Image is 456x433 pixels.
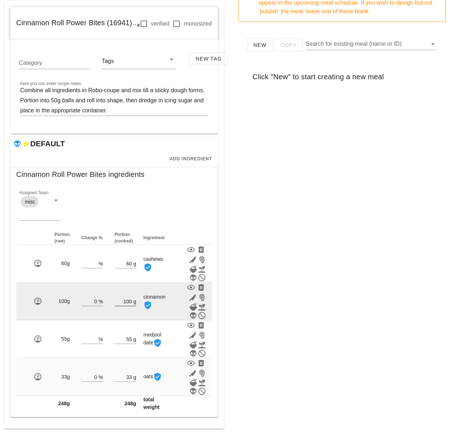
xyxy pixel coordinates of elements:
div: % [97,372,103,381]
div: Tags [102,58,115,65]
td: 60g [49,245,76,282]
div: g [132,372,136,381]
label: monosized [184,20,212,27]
button: Add Ingredient [167,154,215,164]
label: here you can enter recipe notes [20,81,81,86]
div: Click "New" to start creating a new meal [247,65,438,88]
label: Assigned Team [19,190,49,196]
span: New Tag [195,56,222,62]
button: New Tag [189,52,228,65]
h2: DEFAULT [30,140,65,148]
th: Portion (cooked) [109,231,142,245]
div: Assigned Teammisc [19,195,60,220]
span: Cinnamon Roll Power Bites (16941) [16,19,149,27]
span: Add Ingredient [169,156,212,161]
th: Change % [76,231,109,245]
div: % [97,259,103,268]
label: verified [151,20,170,27]
div: g [132,259,136,268]
th: Ingredient [142,231,175,245]
div: g [132,296,136,306]
td: 100g [49,282,76,320]
td: 33g [49,358,76,396]
span: cashews [143,256,163,270]
td: total weight [142,396,175,411]
th: Portion (raw) [49,231,76,245]
div: % [97,296,103,306]
span: medjool date [143,332,162,345]
td: 248g [109,396,142,411]
span: cinnamon [143,294,166,308]
button: New [247,39,273,52]
div: g [132,334,136,344]
span: New [253,42,267,48]
span: misc [25,196,34,207]
span: oats [143,374,162,379]
div: % [97,334,103,344]
td: 248g [49,396,76,411]
span: Cinnamon Roll Power Bites ingredients [16,169,145,180]
td: 55g [49,320,76,358]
